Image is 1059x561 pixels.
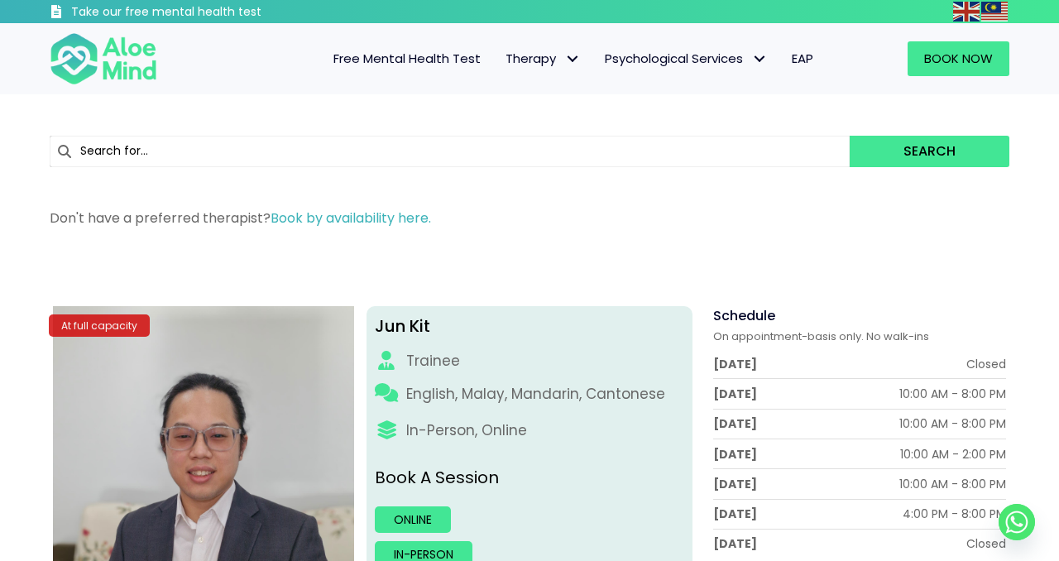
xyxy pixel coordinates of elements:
[779,41,826,76] a: EAP
[981,2,1009,21] a: Malay
[981,2,1008,22] img: ms
[900,446,1006,463] div: 10:00 AM - 2:00 PM
[953,2,981,21] a: English
[406,420,527,441] div: In-Person, Online
[850,136,1009,167] button: Search
[493,41,592,76] a: TherapyTherapy: submenu
[560,47,584,71] span: Therapy: submenu
[321,41,493,76] a: Free Mental Health Test
[592,41,779,76] a: Psychological ServicesPsychological Services: submenu
[375,314,684,338] div: Jun Kit
[713,386,757,402] div: [DATE]
[71,4,350,21] h3: Take our free mental health test
[713,506,757,522] div: [DATE]
[333,50,481,67] span: Free Mental Health Test
[713,476,757,492] div: [DATE]
[713,415,757,432] div: [DATE]
[713,306,775,325] span: Schedule
[713,535,757,552] div: [DATE]
[903,506,1006,522] div: 4:00 PM - 8:00 PM
[713,356,757,372] div: [DATE]
[406,384,665,405] p: English, Malay, Mandarin, Cantonese
[908,41,1009,76] a: Book Now
[49,314,150,337] div: At full capacity
[506,50,580,67] span: Therapy
[375,466,684,490] p: Book A Session
[966,356,1006,372] div: Closed
[50,4,350,23] a: Take our free mental health test
[406,351,460,372] div: Trainee
[924,50,993,67] span: Book Now
[271,209,431,228] a: Book by availability here.
[605,50,767,67] span: Psychological Services
[966,535,1006,552] div: Closed
[899,476,1006,492] div: 10:00 AM - 8:00 PM
[713,446,757,463] div: [DATE]
[713,328,929,344] span: On appointment-basis only. No walk-ins
[899,386,1006,402] div: 10:00 AM - 8:00 PM
[899,415,1006,432] div: 10:00 AM - 8:00 PM
[747,47,771,71] span: Psychological Services: submenu
[953,2,980,22] img: en
[999,504,1035,540] a: Whatsapp
[50,136,850,167] input: Search for...
[375,506,451,533] a: Online
[792,50,813,67] span: EAP
[179,41,826,76] nav: Menu
[50,31,157,86] img: Aloe mind Logo
[50,209,1009,228] p: Don't have a preferred therapist?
